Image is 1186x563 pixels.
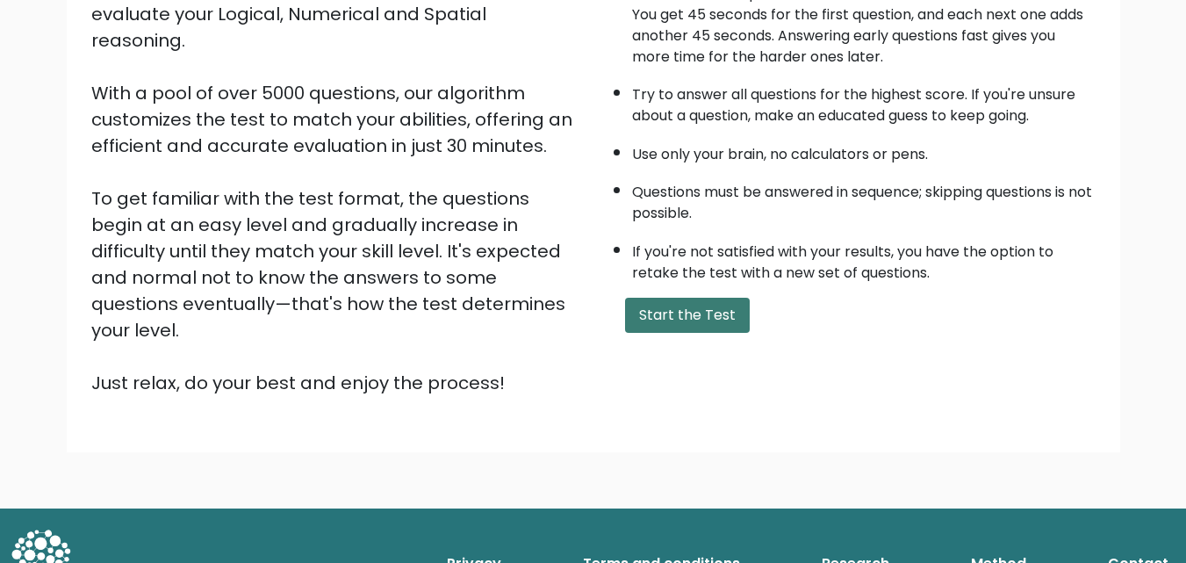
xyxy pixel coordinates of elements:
li: Use only your brain, no calculators or pens. [632,135,1096,165]
li: Try to answer all questions for the highest score. If you're unsure about a question, make an edu... [632,76,1096,126]
li: If you're not satisfied with your results, you have the option to retake the test with a new set ... [632,233,1096,284]
button: Start the Test [625,298,750,333]
li: Questions must be answered in sequence; skipping questions is not possible. [632,173,1096,224]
